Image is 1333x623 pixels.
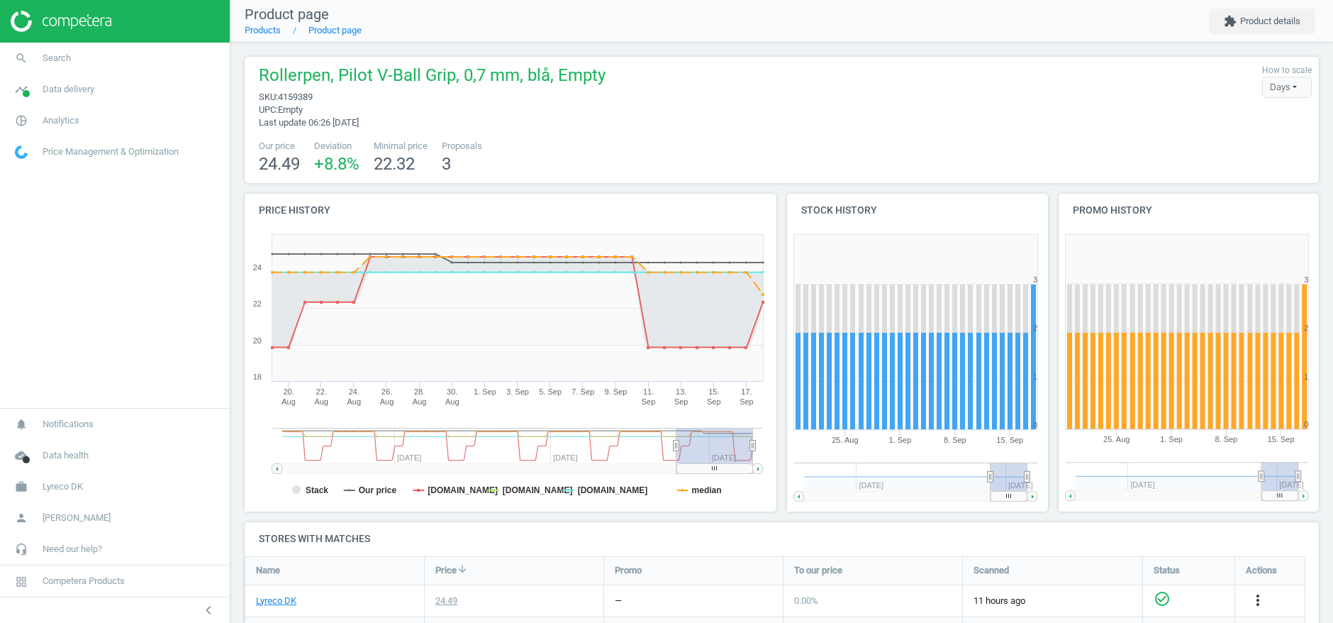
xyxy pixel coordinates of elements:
i: cloud_done [8,442,35,469]
span: upc : [259,104,278,115]
a: Product page [308,25,362,35]
span: 11 hours ago [974,595,1132,607]
text: 1 [1304,373,1308,381]
tspan: 1. Sep [888,436,911,444]
span: Lyreco DK [43,480,83,493]
tspan: 26. [381,387,392,396]
span: Our price [259,140,300,153]
text: 3 [1033,275,1037,284]
text: 18 [253,373,262,381]
span: Status [1154,564,1180,577]
text: 2 [1304,324,1308,332]
i: person [8,505,35,531]
span: [PERSON_NAME] [43,512,111,524]
text: 3 [1304,275,1308,284]
tspan: median [692,485,722,495]
span: sku : [259,92,278,102]
i: check_circle_outline [1154,590,1171,607]
i: extension [1224,15,1237,28]
button: more_vert [1249,592,1266,610]
tspan: [DOMAIN_NAME] [578,485,648,495]
button: extensionProduct details [1209,9,1315,34]
span: 4159389 [278,92,313,102]
tspan: 25. Aug [1103,436,1130,444]
text: 22 [253,299,262,308]
tspan: Sep [707,397,721,406]
img: ajHJNr6hYgQAAAAASUVORK5CYII= [11,11,111,32]
tspan: Aug [314,397,328,406]
span: 24.49 [259,154,300,174]
text: 0 [1033,421,1037,429]
i: timeline [8,76,35,103]
tspan: 17. [741,387,752,396]
span: Price Management & Optimization [43,145,179,158]
tspan: 7. Sep [571,387,594,396]
span: Scanned [974,564,1009,577]
tspan: 30. [447,387,457,396]
i: notifications [8,411,35,438]
tspan: [DATE] [1279,481,1304,490]
tspan: [DATE] [1008,481,1033,490]
tspan: Aug [281,397,296,406]
i: pie_chart_outlined [8,107,35,134]
tspan: Sep [740,397,754,406]
text: 0 [1304,421,1308,429]
i: headset_mic [8,536,35,563]
span: Need our help? [43,543,102,556]
tspan: 15. [708,387,719,396]
tspan: [DOMAIN_NAME] [503,485,573,495]
tspan: 8. Sep [1215,436,1237,444]
span: Data health [43,449,89,462]
span: 3 [442,154,451,174]
tspan: Aug [413,397,427,406]
span: Notifications [43,418,94,431]
tspan: 1. Sep [474,387,496,396]
tspan: 24. [349,387,359,396]
tspan: [DOMAIN_NAME] [428,485,498,495]
span: Analytics [43,114,79,127]
img: wGWNvw8QSZomAAAAABJRU5ErkJggg== [15,145,28,159]
text: 1 [1033,373,1037,381]
span: 22.32 [374,154,415,174]
tspan: Aug [347,397,362,406]
tspan: 5. Sep [539,387,562,396]
tspan: 1. Sep [1160,436,1183,444]
tspan: 15. Sep [1268,436,1295,444]
tspan: Aug [445,397,459,406]
span: Actions [1246,564,1277,577]
tspan: 28. [414,387,425,396]
tspan: Sep [642,397,656,406]
span: 0.00 % [794,595,818,606]
h4: Promo history [1059,194,1320,227]
button: chevron_left [191,601,226,619]
div: Days [1262,77,1312,98]
span: Promo [615,564,642,577]
tspan: 22. [316,387,327,396]
span: Competera Products [43,575,125,588]
tspan: 20. [283,387,294,396]
span: Data delivery [43,83,94,96]
tspan: 3. Sep [506,387,529,396]
span: Deviation [314,140,359,153]
span: Rollerpen, Pilot V-Ball Grip, 0,7 mm, blå, Empty [259,64,606,91]
span: Empty [278,104,303,115]
i: more_vert [1249,592,1266,609]
a: Products [245,25,281,35]
i: work [8,473,35,500]
i: chevron_left [200,602,217,619]
span: Price [435,564,457,577]
div: 24.49 [435,595,457,607]
span: Proposals [442,140,482,153]
h4: Stock history [787,194,1048,227]
span: Search [43,52,71,65]
text: 24 [253,263,262,272]
label: How to scale [1262,65,1312,77]
text: 2 [1033,324,1037,332]
i: search [8,45,35,72]
i: arrow_downward [457,563,468,575]
tspan: Our price [359,485,397,495]
a: Lyreco DK [256,595,296,607]
span: Name [256,564,280,577]
span: Minimal price [374,140,428,153]
tspan: 13. [676,387,686,396]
